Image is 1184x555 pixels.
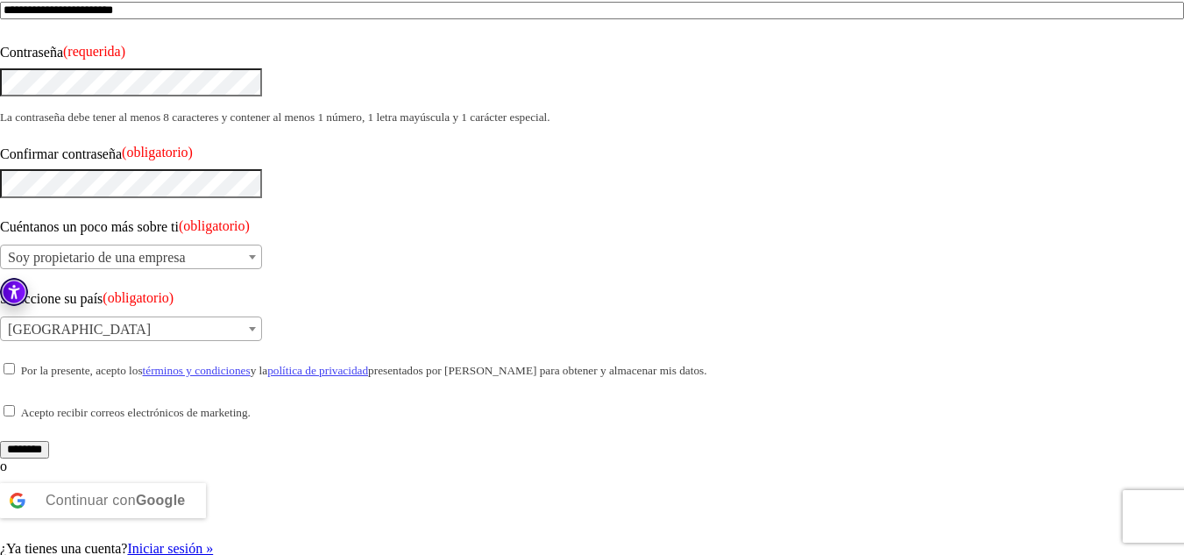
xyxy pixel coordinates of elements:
[63,44,125,59] font: (requerida)
[21,406,251,419] font: Acepto recibir correos electrónicos de marketing.
[8,250,186,265] font: Soy propietario de una empresa
[8,322,151,337] font: [GEOGRAPHIC_DATA]
[267,364,368,377] a: política de privacidad
[46,493,136,508] font: Continuar con
[1,245,261,270] span: Soy propietario de una empresa
[122,145,193,160] font: (obligatorio)
[251,364,268,377] font: y la
[1,317,261,342] span: Panamá
[368,364,706,377] font: presentados por [PERSON_NAME] para obtener y almacenar mis datos.
[103,290,174,305] font: (obligatorio)
[179,218,250,233] font: (obligatorio)
[143,364,251,377] a: términos y condiciones
[4,405,15,416] input: Acepto recibir correos electrónicos de marketing.
[21,364,143,377] font: Por la presente, acepto los
[136,493,186,508] font: Google
[4,363,15,374] input: Por la presente, acepto lostérminos y condicionesy lapolítica de privacidadpresentados por [PERSO...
